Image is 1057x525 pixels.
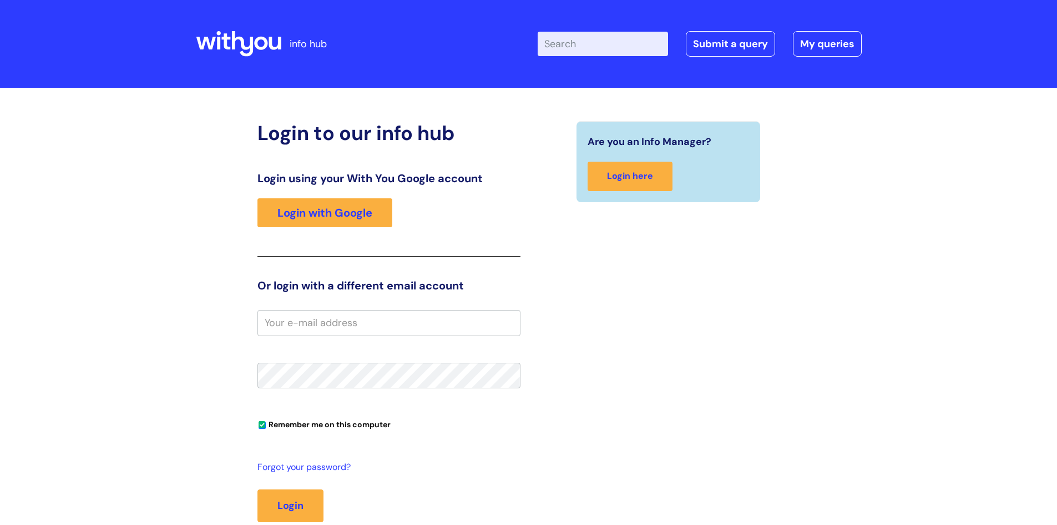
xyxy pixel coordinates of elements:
a: Forgot your password? [257,459,515,476]
a: Login here [588,162,672,191]
a: Submit a query [686,31,775,57]
div: You can uncheck this option if you're logging in from a shared device [257,415,520,433]
input: Search [538,32,668,56]
h2: Login to our info hub [257,121,520,145]
input: Your e-mail address [257,310,520,336]
span: Are you an Info Manager? [588,133,711,151]
label: Remember me on this computer [257,417,391,429]
input: Remember me on this computer [259,422,266,429]
h3: Or login with a different email account [257,279,520,292]
button: Login [257,489,323,522]
a: Login with Google [257,198,392,227]
p: info hub [290,35,327,53]
h3: Login using your With You Google account [257,172,520,185]
a: My queries [793,31,862,57]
